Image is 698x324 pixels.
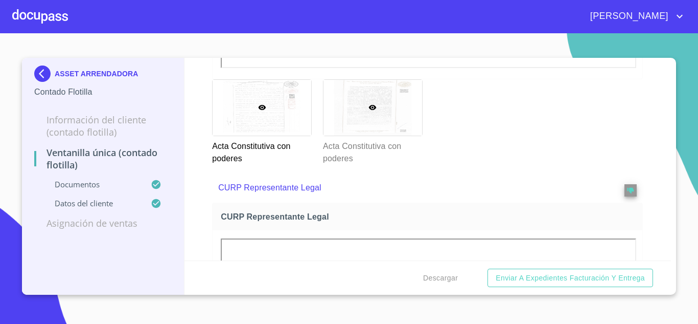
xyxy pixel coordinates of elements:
span: [PERSON_NAME] [583,8,673,25]
button: Descargar [419,269,462,288]
p: ASSET ARRENDADORA [55,70,138,78]
span: CURP Representante Legal [221,211,638,222]
img: Docupass spot blue [34,66,55,82]
p: Datos del cliente [34,198,151,208]
button: reject [624,184,637,197]
span: Enviar a Expedientes Facturación y Entrega [496,272,645,285]
p: Información del Cliente (Contado Flotilla) [34,114,172,138]
p: Documentos [34,179,151,189]
p: Asignación de Ventas [34,217,172,229]
p: Contado Flotilla [34,86,172,98]
p: Ventanilla Única (Contado Flotilla) [34,146,172,171]
p: Acta Constitutiva con poderes [212,136,311,165]
button: account of current user [583,8,686,25]
p: Acta Constitutiva con poderes [323,136,422,165]
p: CURP Representante Legal [218,182,595,194]
div: ASSET ARRENDADORA [34,66,172,86]
button: Enviar a Expedientes Facturación y Entrega [487,269,653,288]
span: Descargar [423,272,458,285]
